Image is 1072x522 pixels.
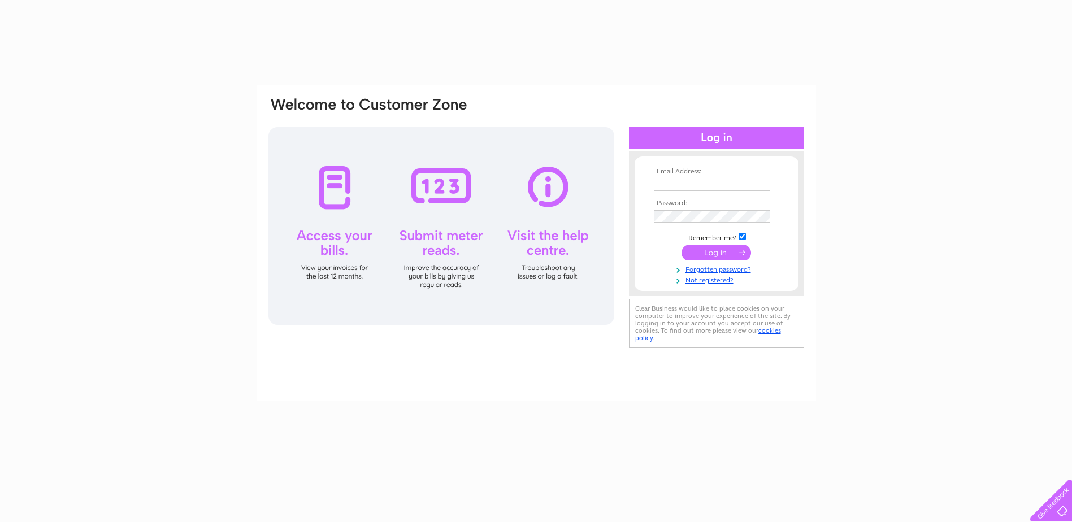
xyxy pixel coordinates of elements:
[651,231,782,242] td: Remember me?
[651,168,782,176] th: Email Address:
[629,299,804,348] div: Clear Business would like to place cookies on your computer to improve your experience of the sit...
[635,327,781,342] a: cookies policy
[654,263,782,274] a: Forgotten password?
[654,274,782,285] a: Not registered?
[651,199,782,207] th: Password:
[682,245,751,260] input: Submit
